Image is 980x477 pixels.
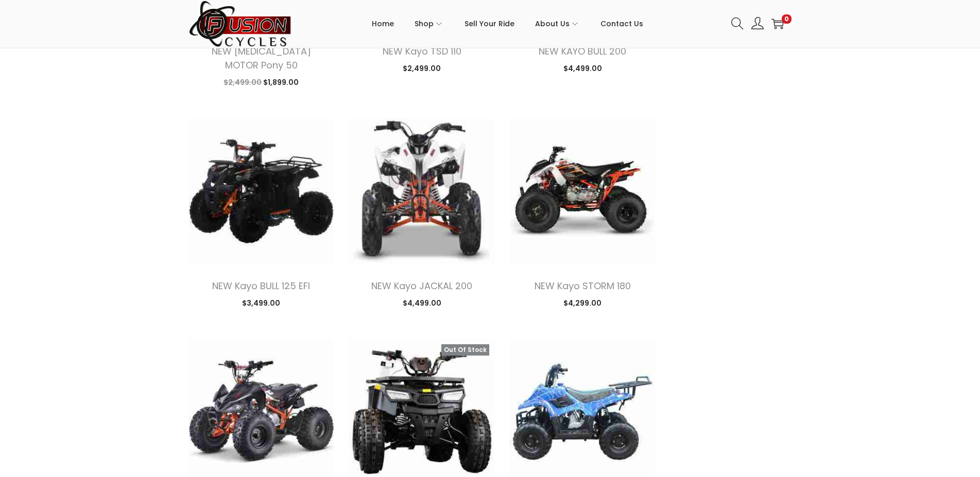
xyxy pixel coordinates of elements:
[403,63,407,74] span: $
[539,45,626,58] a: NEW KAYO BULL 200
[263,77,268,87] span: $
[563,298,568,308] span: $
[535,279,631,292] a: NEW Kayo STORM 180
[292,1,724,47] nav: Primary navigation
[771,17,784,30] a: 0
[212,45,311,72] a: NEW [MEDICAL_DATA] MOTOR Pony 50
[600,1,643,47] a: Contact Us
[465,1,514,47] a: Sell Your Ride
[563,63,568,74] span: $
[242,298,280,308] span: 3,499.00
[372,11,394,37] span: Home
[600,11,643,37] span: Contact Us
[403,63,441,74] span: 2,499.00
[212,279,310,292] a: NEW Kayo BULL 125 EFI
[563,63,602,74] span: 4,499.00
[535,1,580,47] a: About Us
[263,77,299,87] span: 1,899.00
[563,298,601,308] span: 4,299.00
[242,298,247,308] span: $
[465,11,514,37] span: Sell Your Ride
[383,45,461,58] a: NEW Kayo TSD 110
[403,298,441,308] span: 4,499.00
[415,1,444,47] a: Shop
[371,279,472,292] a: NEW Kayo JACKAL 200
[403,298,407,308] span: $
[535,11,570,37] span: About Us
[223,77,228,87] span: $
[223,77,262,87] span: 2,499.00
[415,11,434,37] span: Shop
[372,1,394,47] a: Home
